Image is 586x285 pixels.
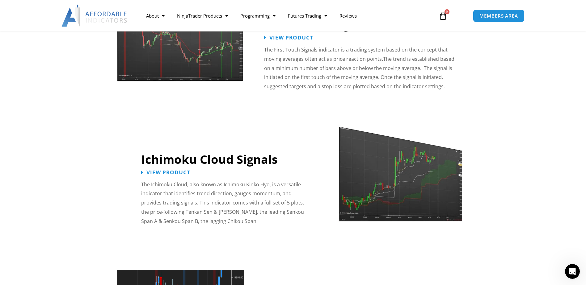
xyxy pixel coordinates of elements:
img: LogoAI | Affordable Indicators – NinjaTrader [61,5,128,27]
span: 0 [445,9,449,14]
p: The First Touch Signals indicator is a trading system based on the concept that moving averages o... [264,45,460,91]
img: Ichimuku | Affordable Indicators – NinjaTrader [338,115,462,222]
iframe: Intercom live chat [565,264,580,279]
a: NinjaTrader Products [171,9,234,23]
nav: Menu [140,9,432,23]
a: About [140,9,171,23]
span: View Product [269,35,313,40]
a: MEMBERS AREA [473,10,525,22]
a: 0 [429,7,457,25]
span: MEMBERS AREA [479,14,518,18]
a: View Product [141,170,190,175]
span: View Product [146,170,190,175]
a: View Product [264,35,313,40]
a: Futures Trading [282,9,333,23]
a: Programming [234,9,282,23]
a: Ichimoku Cloud Signals [141,151,278,167]
p: The Ichimoku Cloud, also known as Ichimoku Kinko Hyo, is a versatile indicator that identifies tr... [141,180,312,226]
a: Reviews [333,9,363,23]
